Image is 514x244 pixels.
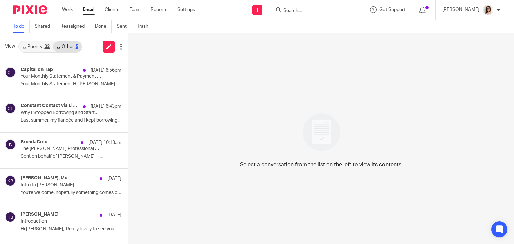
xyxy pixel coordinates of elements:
[95,20,112,33] a: Done
[21,226,121,232] p: Hi [PERSON_NAME], Really lovely to see you on...
[91,67,121,74] p: [DATE] 6:56pm
[21,146,101,152] p: The [PERSON_NAME] Professional Decorating Ltd & [PERSON_NAME]
[21,219,101,224] p: Introduction
[5,175,16,186] img: svg%3E
[91,103,121,110] p: [DATE] 6:43pm
[60,20,90,33] a: Reassigned
[107,175,121,182] p: [DATE]
[117,20,132,33] a: Sent
[5,212,16,222] img: svg%3E
[21,67,53,73] h4: Capital on Tap
[13,20,30,33] a: To do
[53,41,81,52] a: Other5
[130,6,141,13] a: Team
[107,212,121,218] p: [DATE]
[5,67,16,78] img: svg%3E
[21,182,101,188] p: Intro to [PERSON_NAME]
[105,6,119,13] a: Clients
[35,20,55,33] a: Shared
[44,44,50,49] div: 32
[62,6,73,13] a: Work
[21,74,101,79] p: Your Monthly Statement & Payment Details
[151,6,167,13] a: Reports
[83,6,95,13] a: Email
[379,7,405,12] span: Get Support
[21,118,121,123] p: Last summer, my fiancée and I kept borrowing...
[21,103,80,109] h4: Constant Contact via LinkedIn
[21,154,121,159] p: Sent on behalf of [PERSON_NAME] ...
[21,175,67,181] h4: [PERSON_NAME], Me
[88,139,121,146] p: [DATE] 10:13am
[137,20,153,33] a: Trash
[298,109,345,155] img: image
[21,212,59,217] h4: [PERSON_NAME]
[19,41,53,52] a: Priority32
[21,139,47,145] h4: BrendaCole
[21,190,121,196] p: You're welcome, hopefully something comes of it...
[283,8,343,14] input: Search
[442,6,479,13] p: [PERSON_NAME]
[240,161,403,169] p: Select a conversation from the list on the left to view its contents.
[483,5,493,15] img: Caroline%20-%20HS%20-%20LI.png
[5,43,15,50] span: View
[21,110,101,116] p: Why I Stopped Borrowing and Started Building
[13,5,47,14] img: Pixie
[5,103,16,114] img: svg%3E
[21,81,121,87] p: Your Monthly Statement Hi [PERSON_NAME] We've...
[177,6,195,13] a: Settings
[5,139,16,150] img: svg%3E
[76,44,78,49] div: 5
